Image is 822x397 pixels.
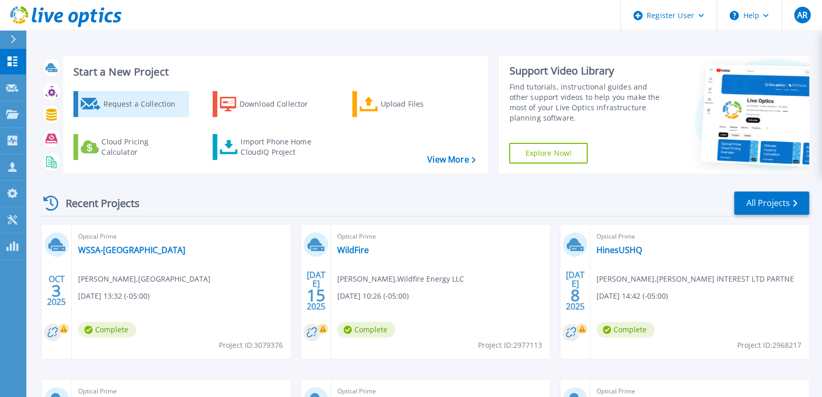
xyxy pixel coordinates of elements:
[213,91,328,117] a: Download Collector
[427,155,475,165] a: View More
[78,273,211,285] span: [PERSON_NAME] , [GEOGRAPHIC_DATA]
[73,91,189,117] a: Request a Collection
[565,272,585,310] div: [DATE] 2025
[101,137,184,157] div: Cloud Pricing Calculator
[478,340,542,351] span: Project ID: 2977113
[596,290,668,302] span: [DATE] 14:42 (-05:00)
[219,340,283,351] span: Project ID: 3079376
[352,91,468,117] a: Upload Files
[596,231,803,242] span: Optical Prime
[596,322,654,337] span: Complete
[78,386,285,397] span: Optical Prime
[337,322,395,337] span: Complete
[596,273,794,285] span: [PERSON_NAME] , [PERSON_NAME] INTEREST LTD PARTNE
[337,386,544,397] span: Optical Prime
[596,386,803,397] span: Optical Prime
[509,64,665,78] div: Support Video Library
[73,134,189,160] a: Cloud Pricing Calculator
[509,143,588,164] a: Explore Now!
[734,192,809,215] a: All Projects
[306,272,325,310] div: [DATE] 2025
[78,290,150,302] span: [DATE] 13:32 (-05:00)
[103,94,186,114] div: Request a Collection
[240,94,322,114] div: Download Collector
[78,245,185,255] a: WSSA-[GEOGRAPHIC_DATA]
[78,231,285,242] span: Optical Prime
[337,245,369,255] a: WildFire
[596,245,642,255] a: HinesUSHQ
[40,190,154,216] div: Recent Projects
[337,231,544,242] span: Optical Prime
[337,290,409,302] span: [DATE] 10:26 (-05:00)
[509,82,665,123] div: Find tutorials, instructional guides and other support videos to help you make the most of your L...
[47,272,66,310] div: OCT 2025
[52,286,61,295] span: 3
[737,340,801,351] span: Project ID: 2968217
[306,291,325,300] span: 15
[78,322,136,337] span: Complete
[241,137,321,157] div: Import Phone Home CloudIQ Project
[570,291,579,300] span: 8
[73,66,475,78] h3: Start a New Project
[337,273,464,285] span: [PERSON_NAME] , Wildfire Energy LLC
[381,94,464,114] div: Upload Files
[797,11,807,19] span: AR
